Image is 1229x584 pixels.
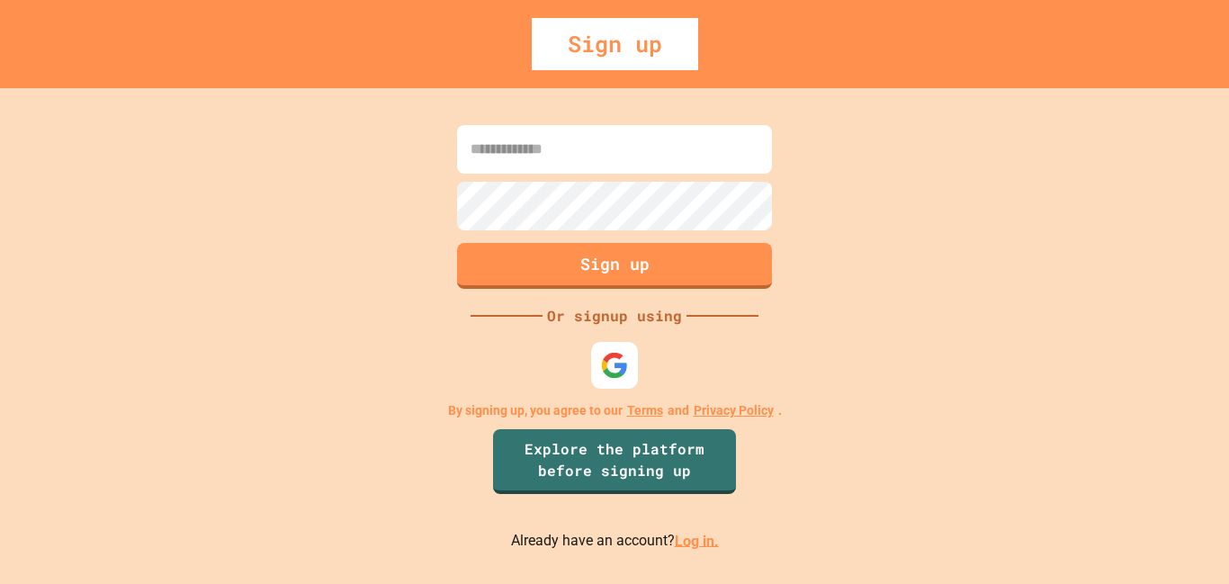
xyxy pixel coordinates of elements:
[493,429,736,494] a: Explore the platform before signing up
[532,18,698,70] div: Sign up
[694,401,774,420] a: Privacy Policy
[543,305,686,327] div: Or signup using
[600,351,628,379] img: google-icon.svg
[457,243,772,289] button: Sign up
[627,401,663,420] a: Terms
[448,401,782,420] p: By signing up, you agree to our and .
[511,530,719,553] p: Already have an account?
[675,532,719,549] a: Log in.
